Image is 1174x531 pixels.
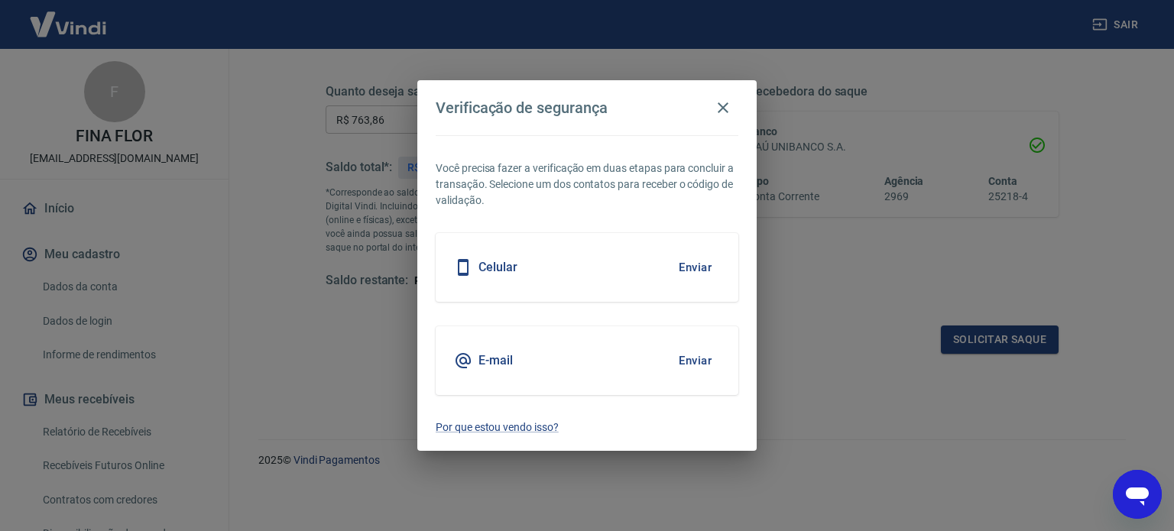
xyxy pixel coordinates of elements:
[436,160,738,209] p: Você precisa fazer a verificação em duas etapas para concluir a transação. Selecione um dos conta...
[478,353,513,368] h5: E-mail
[436,99,608,117] h4: Verificação de segurança
[478,260,517,275] h5: Celular
[670,251,720,283] button: Enviar
[436,419,738,435] a: Por que estou vendo isso?
[670,345,720,377] button: Enviar
[1113,470,1162,519] iframe: Botão para abrir a janela de mensagens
